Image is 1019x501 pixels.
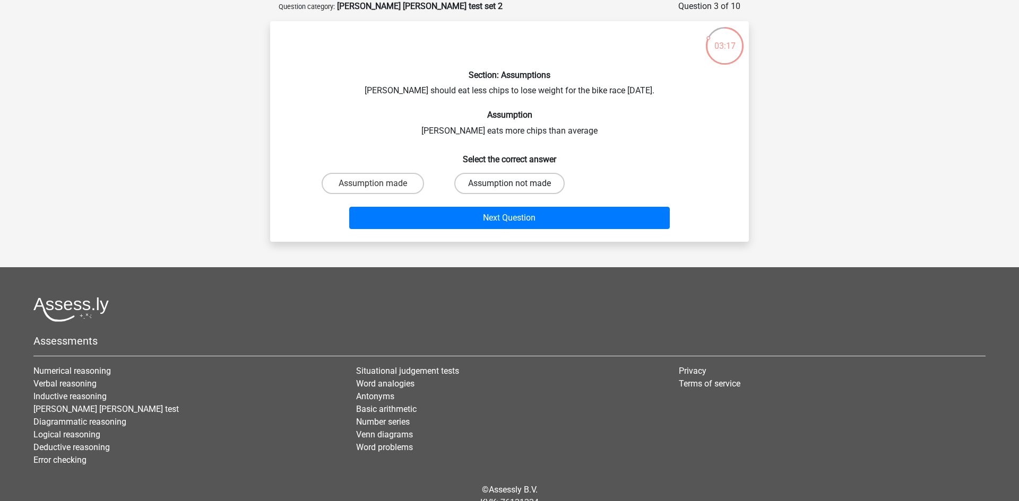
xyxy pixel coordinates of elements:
div: [PERSON_NAME] should eat less chips to lose weight for the bike race [DATE]. [PERSON_NAME] eats m... [274,30,745,233]
h6: Section: Assumptions [287,70,732,80]
a: Number series [356,417,410,427]
a: Situational judgement tests [356,366,459,376]
a: Word analogies [356,379,414,389]
h6: Assumption [287,110,732,120]
a: Numerical reasoning [33,366,111,376]
a: Basic arithmetic [356,404,417,414]
img: Assessly logo [33,297,109,322]
h6: Select the correct answer [287,146,732,164]
small: Question category: [279,3,335,11]
label: Assumption not made [454,173,565,194]
strong: [PERSON_NAME] [PERSON_NAME] test set 2 [337,1,503,11]
a: Verbal reasoning [33,379,97,389]
a: [PERSON_NAME] [PERSON_NAME] test [33,404,179,414]
a: Deductive reasoning [33,442,110,452]
a: Word problems [356,442,413,452]
a: Inductive reasoning [33,391,107,401]
a: Privacy [679,366,706,376]
a: Diagrammatic reasoning [33,417,126,427]
div: 03:17 [705,26,745,52]
a: Assessly B.V. [489,485,538,495]
label: Assumption made [322,173,424,194]
a: Error checking [33,455,87,465]
a: Terms of service [679,379,740,389]
a: Logical reasoning [33,429,100,440]
a: Antonyms [356,391,394,401]
button: Next Question [349,207,670,229]
h5: Assessments [33,335,986,347]
a: Venn diagrams [356,429,413,440]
